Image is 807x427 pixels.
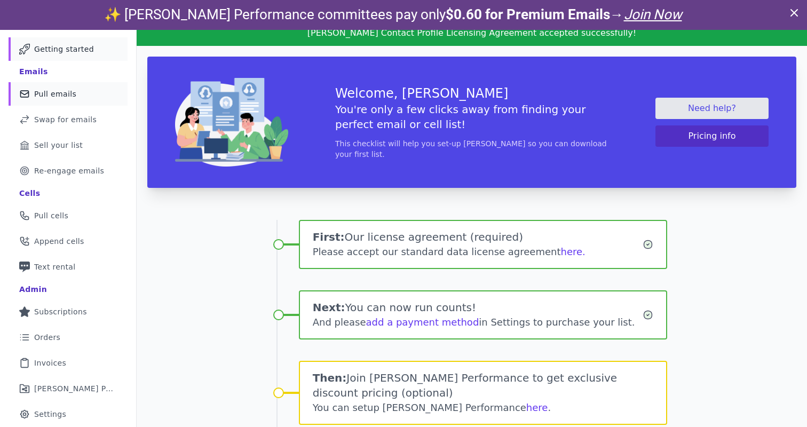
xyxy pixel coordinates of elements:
[34,262,76,272] span: Text rental
[9,108,128,131] a: Swap for emails
[9,377,128,400] a: [PERSON_NAME] Performance
[34,210,68,221] span: Pull cells
[526,402,548,413] a: here
[9,159,128,183] a: Re-engage emails
[9,326,128,349] a: Orders
[9,230,128,253] a: Append cells
[655,98,769,119] a: Need help?
[313,370,654,400] h1: Join [PERSON_NAME] Performance to get exclusive discount pricing (optional)
[9,204,128,227] a: Pull cells
[9,300,128,323] a: Subscriptions
[655,125,769,147] button: Pricing info
[34,332,60,343] span: Orders
[34,409,66,420] span: Settings
[19,284,47,295] div: Admin
[313,315,643,330] div: And please in Settings to purchase your list.
[19,66,48,77] div: Emails
[34,140,83,151] span: Sell your list
[188,27,756,39] p: [PERSON_NAME] Contact Profile Licensing Agreement accepted successfully!
[19,188,40,199] div: Cells
[366,317,479,328] a: add a payment method
[9,402,128,426] a: Settings
[34,358,66,368] span: Invoices
[34,114,97,125] span: Swap for emails
[175,78,288,167] img: img
[335,138,608,160] p: This checklist will help you set-up [PERSON_NAME] so you can download your first list.
[34,306,87,317] span: Subscriptions
[313,301,345,314] span: Next:
[9,351,128,375] a: Invoices
[9,133,128,157] a: Sell your list
[335,85,608,102] h3: Welcome, [PERSON_NAME]
[9,82,128,106] a: Pull emails
[313,300,643,315] h1: You can now run counts!
[335,102,608,132] h5: You're only a few clicks away from finding your perfect email or cell list!
[313,400,654,415] div: You can setup [PERSON_NAME] Performance .
[313,244,643,259] div: Please accept our standard data license agreement
[313,231,345,243] span: First:
[34,89,76,99] span: Pull emails
[34,383,115,394] span: [PERSON_NAME] Performance
[34,44,94,54] span: Getting started
[9,37,128,61] a: Getting started
[34,236,84,247] span: Append cells
[34,165,104,176] span: Re-engage emails
[9,255,128,279] a: Text rental
[313,230,643,244] h1: Our license agreement (required)
[313,371,347,384] span: Then:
